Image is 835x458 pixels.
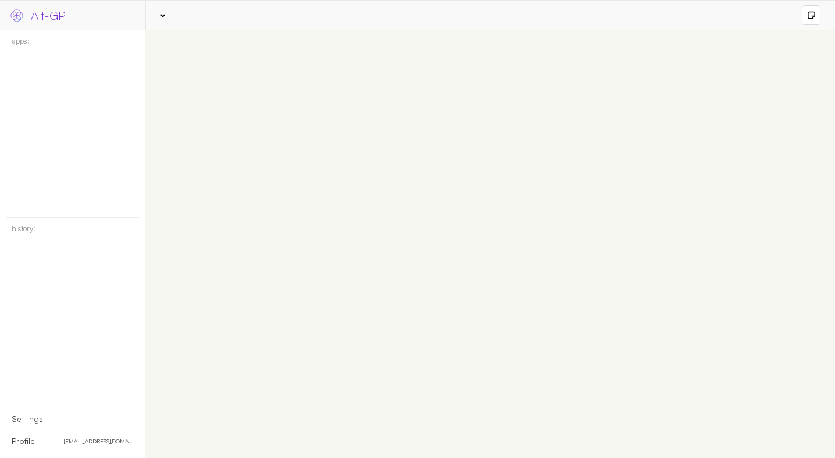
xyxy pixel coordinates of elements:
[9,8,25,24] img: alt-gpt-logo.svg
[12,414,43,424] div: Settings
[64,438,134,445] div: [EMAIL_ADDRESS][DOMAIN_NAME]
[12,224,35,234] div: history:
[12,36,30,46] a: apps:
[31,7,72,23] span: Alt-GPT
[12,436,35,446] div: Profile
